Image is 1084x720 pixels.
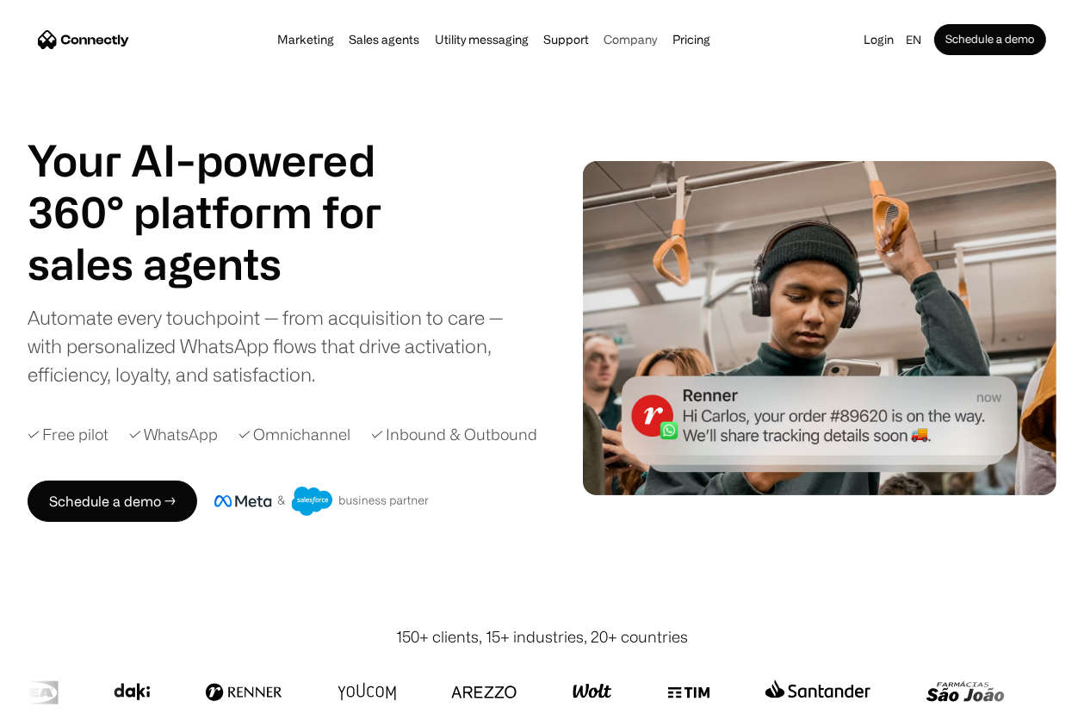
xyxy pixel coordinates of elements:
a: Support [538,33,594,47]
aside: Language selected: English [17,688,103,714]
div: Company [598,28,662,52]
div: Automate every touchpoint — from acquisition to care — with personalized WhatsApp flows that driv... [28,303,536,388]
div: 1 of 4 [28,238,424,289]
div: Company [604,28,657,52]
div: ✓ Omnichannel [238,423,350,446]
img: Meta and Salesforce business partner badge. [214,487,430,516]
ul: Language list [34,690,103,714]
h1: sales agents [28,238,424,289]
a: Schedule a demo [934,24,1046,55]
a: home [38,27,129,53]
a: Utility messaging [430,33,534,47]
div: 150+ clients, 15+ industries, 20+ countries [396,625,688,649]
div: carousel [28,238,424,289]
h1: Your AI-powered 360° platform for [28,134,424,238]
a: Schedule a demo → [28,481,197,522]
a: Sales agents [344,33,424,47]
a: Pricing [667,33,715,47]
a: Marketing [272,33,339,47]
div: ✓ WhatsApp [129,423,218,446]
div: ✓ Free pilot [28,423,108,446]
div: ✓ Inbound & Outbound [371,423,537,446]
div: en [906,28,921,52]
a: Login [858,28,899,52]
div: en [899,28,934,52]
